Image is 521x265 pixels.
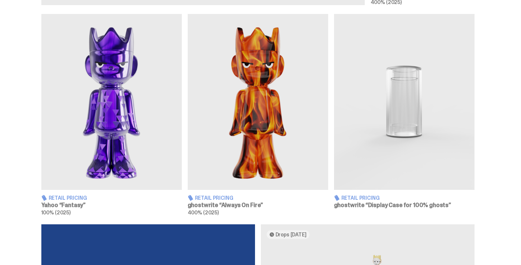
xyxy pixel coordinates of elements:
a: Always On Fire Retail Pricing [188,14,328,215]
img: Display Case for 100% ghosts [334,14,475,190]
h3: Yahoo “Fantasy” [41,202,182,208]
img: Fantasy [41,14,182,190]
span: Drops [DATE] [276,232,307,238]
span: Retail Pricing [341,195,380,200]
span: 400% (2025) [188,209,219,216]
span: 100% (2025) [41,209,71,216]
h3: ghostwrite “Display Case for 100% ghosts” [334,202,475,208]
span: Retail Pricing [49,195,87,200]
span: Retail Pricing [195,195,233,200]
img: Always On Fire [188,14,328,190]
h3: ghostwrite “Always On Fire” [188,202,328,208]
a: Display Case for 100% ghosts Retail Pricing [334,14,475,215]
a: Fantasy Retail Pricing [41,14,182,215]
